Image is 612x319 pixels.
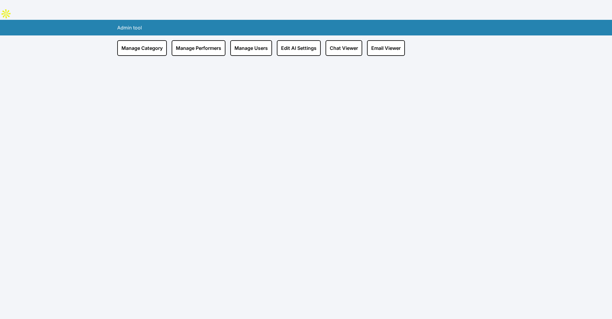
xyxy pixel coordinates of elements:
[230,40,272,56] a: Manage Users
[277,40,321,56] a: Edit AI Settings
[117,24,142,31] div: Admin tool
[117,40,167,56] a: Manage Category
[367,40,405,56] a: Email Viewer
[326,40,362,56] a: Chat Viewer
[172,40,225,56] a: Manage Performers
